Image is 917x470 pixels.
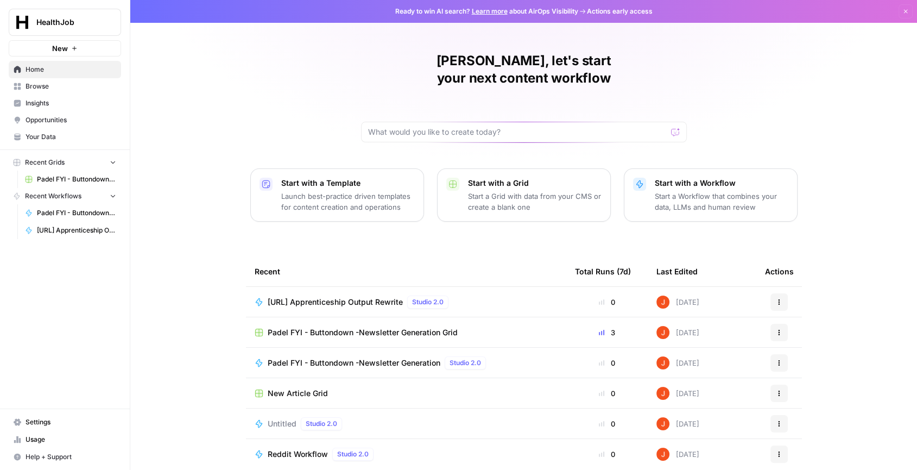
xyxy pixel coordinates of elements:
[656,387,699,400] div: [DATE]
[37,174,116,184] span: Padel FYI - Buttondown -Newsletter Generation Grid
[337,449,369,459] span: Studio 2.0
[656,326,699,339] div: [DATE]
[575,388,639,399] div: 0
[268,297,403,308] span: [URL] Apprenticeship Output Rewrite
[655,178,788,189] p: Start with a Workflow
[575,256,631,286] div: Total Runs (7d)
[26,115,116,125] span: Opportunities
[250,168,424,222] button: Start with a TemplateLaunch best-practice driven templates for content creation and operations
[25,158,65,167] span: Recent Grids
[26,452,116,462] span: Help + Support
[437,168,611,222] button: Start with a GridStart a Grid with data from your CMS or create a blank one
[255,327,558,338] a: Padel FYI - Buttondown -Newsletter Generation Grid
[281,191,415,212] p: Launch best-practice driven templates for content creation and operations
[268,418,296,429] span: Untitled
[765,256,794,286] div: Actions
[26,65,116,74] span: Home
[255,448,558,461] a: Reddit WorkflowStudio 2.0
[9,413,121,431] a: Settings
[281,178,415,189] p: Start with a Template
[20,222,121,239] a: [URL] Apprenticeship Output Rewrite
[25,191,81,201] span: Recent Workflows
[255,417,558,430] a: UntitledStudio 2.0
[472,7,508,15] a: Learn more
[656,448,669,461] img: h785y6s5ijaobq0cc3c4ue3ac79y
[255,256,558,286] div: Recent
[12,12,32,32] img: HealthJob Logo
[575,449,639,460] div: 0
[36,17,102,28] span: HealthJob
[412,297,444,307] span: Studio 2.0
[306,419,337,429] span: Studio 2.0
[587,7,653,16] span: Actions early access
[656,448,699,461] div: [DATE]
[656,417,699,430] div: [DATE]
[395,7,578,16] span: Ready to win AI search? about AirOps Visibility
[26,132,116,142] span: Your Data
[468,191,602,212] p: Start a Grid with data from your CMS or create a blank one
[9,154,121,171] button: Recent Grids
[20,171,121,188] a: Padel FYI - Buttondown -Newsletter Generation Grid
[656,356,699,369] div: [DATE]
[9,95,121,112] a: Insights
[575,358,639,368] div: 0
[268,449,328,460] span: Reddit Workflow
[368,127,667,137] input: What would you like to create today?
[656,296,699,309] div: [DATE]
[624,168,798,222] button: Start with a WorkflowStart a Workflow that combines your data, LLMs and human review
[9,40,121,57] button: New
[26,435,116,444] span: Usage
[268,358,440,368] span: Padel FYI - Buttondown -Newsletter Generation
[26,417,116,427] span: Settings
[37,225,116,235] span: [URL] Apprenticeship Output Rewrite
[9,128,121,146] a: Your Data
[575,297,639,308] div: 0
[9,111,121,129] a: Opportunities
[9,188,121,204] button: Recent Workflows
[575,327,639,338] div: 3
[52,43,68,54] span: New
[656,326,669,339] img: h785y6s5ijaobq0cc3c4ue3ac79y
[9,61,121,78] a: Home
[9,78,121,95] a: Browse
[255,388,558,399] a: New Article Grid
[255,356,558,369] a: Padel FYI - Buttondown -Newsletter GenerationStudio 2.0
[656,417,669,430] img: h785y6s5ijaobq0cc3c4ue3ac79y
[468,178,602,189] p: Start with a Grid
[656,356,669,369] img: h785y6s5ijaobq0cc3c4ue3ac79y
[656,296,669,309] img: h785y6s5ijaobq0cc3c4ue3ac79y
[9,9,121,36] button: Workspace: HealthJob
[268,327,458,338] span: Padel FYI - Buttondown -Newsletter Generation Grid
[37,208,116,218] span: Padel FYI - Buttondown -Newsletter Generation
[20,204,121,222] a: Padel FYI - Buttondown -Newsletter Generation
[9,431,121,448] a: Usage
[656,387,669,400] img: h785y6s5ijaobq0cc3c4ue3ac79y
[26,82,116,91] span: Browse
[450,358,481,368] span: Studio 2.0
[268,388,328,399] span: New Article Grid
[655,191,788,212] p: Start a Workflow that combines your data, LLMs and human review
[656,256,698,286] div: Last Edited
[26,98,116,108] span: Insights
[575,418,639,429] div: 0
[255,296,558,309] a: [URL] Apprenticeship Output RewriteStudio 2.0
[9,448,121,466] button: Help + Support
[361,52,687,87] h1: [PERSON_NAME], let's start your next content workflow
